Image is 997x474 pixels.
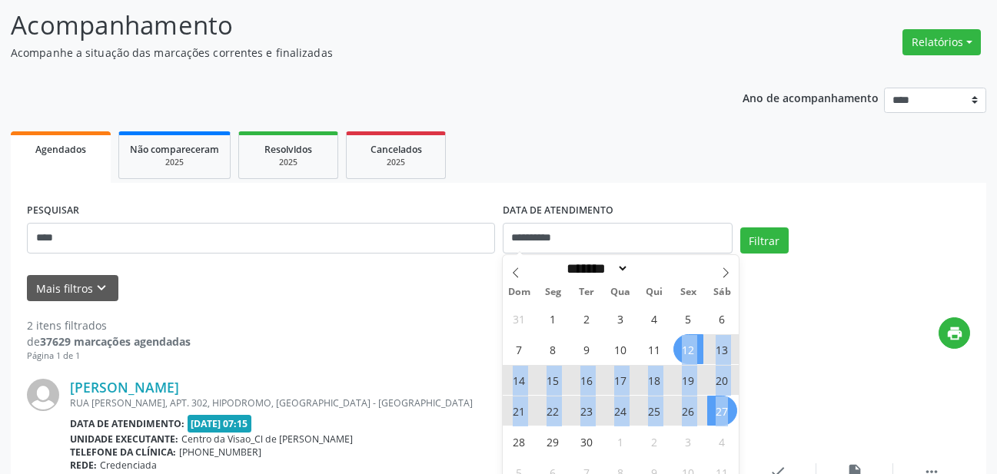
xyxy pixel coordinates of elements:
input: Year [629,260,680,277]
label: PESQUISAR [27,199,79,223]
span: Setembro 5, 2025 [673,303,703,333]
p: Ano de acompanhamento [743,88,879,107]
span: Setembro 14, 2025 [504,365,534,395]
span: Setembro 16, 2025 [572,365,602,395]
span: Setembro 17, 2025 [606,365,636,395]
span: Setembro 6, 2025 [707,303,737,333]
span: Setembro 28, 2025 [504,426,534,456]
span: Setembro 25, 2025 [640,396,670,426]
span: Sáb [705,287,739,297]
span: Setembro 12, 2025 [673,334,703,364]
div: 2025 [357,157,434,168]
p: Acompanhe a situação das marcações correntes e finalizadas [11,45,693,61]
span: Setembro 9, 2025 [572,334,602,364]
div: RUA [PERSON_NAME], APT. 302, HIPODROMO, [GEOGRAPHIC_DATA] - [GEOGRAPHIC_DATA] [70,396,739,409]
span: Cancelados [371,143,422,156]
span: Setembro 8, 2025 [538,334,568,364]
span: Outubro 4, 2025 [707,426,737,456]
span: Setembro 20, 2025 [707,365,737,395]
span: Dom [503,287,537,297]
span: Ter [570,287,603,297]
div: 2025 [250,157,327,168]
span: Setembro 21, 2025 [504,396,534,426]
button: Filtrar [740,227,789,254]
span: Setembro 13, 2025 [707,334,737,364]
span: Setembro 2, 2025 [572,303,602,333]
a: [PERSON_NAME] [70,379,179,396]
span: Outubro 2, 2025 [640,426,670,456]
span: Agendados [35,143,86,156]
button: Relatórios [902,29,981,55]
span: Qua [603,287,637,297]
b: Unidade executante: [70,433,178,446]
b: Telefone da clínica: [70,446,176,459]
span: Setembro 19, 2025 [673,365,703,395]
button: print [939,317,970,349]
span: Agosto 31, 2025 [504,303,534,333]
div: Página 1 de 1 [27,350,191,363]
span: Setembro 18, 2025 [640,365,670,395]
i: keyboard_arrow_down [93,280,110,297]
span: Centro da Visao_Cl de [PERSON_NAME] [181,433,353,446]
span: [PHONE_NUMBER] [179,446,261,459]
span: Seg [536,287,570,297]
span: Setembro 29, 2025 [538,426,568,456]
span: Setembro 11, 2025 [640,334,670,364]
span: Outubro 1, 2025 [606,426,636,456]
span: Outubro 3, 2025 [673,426,703,456]
span: [DATE] 07:15 [188,415,252,433]
span: Qui [637,287,671,297]
strong: 37629 marcações agendadas [40,334,191,349]
button: Mais filtroskeyboard_arrow_down [27,275,118,302]
select: Month [562,260,630,277]
span: Setembro 26, 2025 [673,396,703,426]
span: Setembro 23, 2025 [572,396,602,426]
span: Não compareceram [130,143,219,156]
span: Resolvidos [264,143,312,156]
span: Setembro 22, 2025 [538,396,568,426]
span: Credenciada [100,459,157,472]
span: Setembro 4, 2025 [640,303,670,333]
span: Setembro 30, 2025 [572,426,602,456]
i: print [946,325,963,342]
span: Setembro 24, 2025 [606,396,636,426]
span: Setembro 3, 2025 [606,303,636,333]
span: Setembro 27, 2025 [707,396,737,426]
div: 2 itens filtrados [27,317,191,333]
b: Rede: [70,459,97,472]
label: DATA DE ATENDIMENTO [503,199,613,223]
b: Data de atendimento: [70,417,184,430]
span: Setembro 15, 2025 [538,365,568,395]
span: Sex [671,287,705,297]
p: Acompanhamento [11,6,693,45]
img: img [27,379,59,411]
span: Setembro 10, 2025 [606,334,636,364]
span: Setembro 7, 2025 [504,334,534,364]
span: Setembro 1, 2025 [538,303,568,333]
div: de [27,333,191,350]
div: 2025 [130,157,219,168]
